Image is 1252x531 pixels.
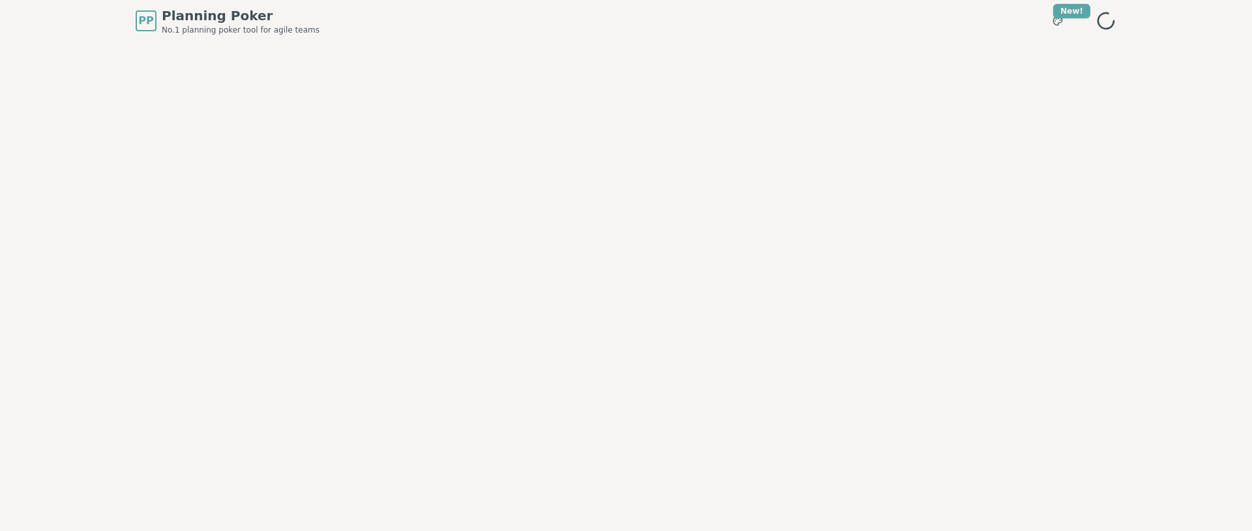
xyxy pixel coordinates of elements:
span: PP [138,13,153,29]
button: New! [1046,9,1069,33]
div: New! [1053,4,1090,18]
span: No.1 planning poker tool for agile teams [162,25,320,35]
a: PPPlanning PokerNo.1 planning poker tool for agile teams [136,7,320,35]
span: Planning Poker [162,7,320,25]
